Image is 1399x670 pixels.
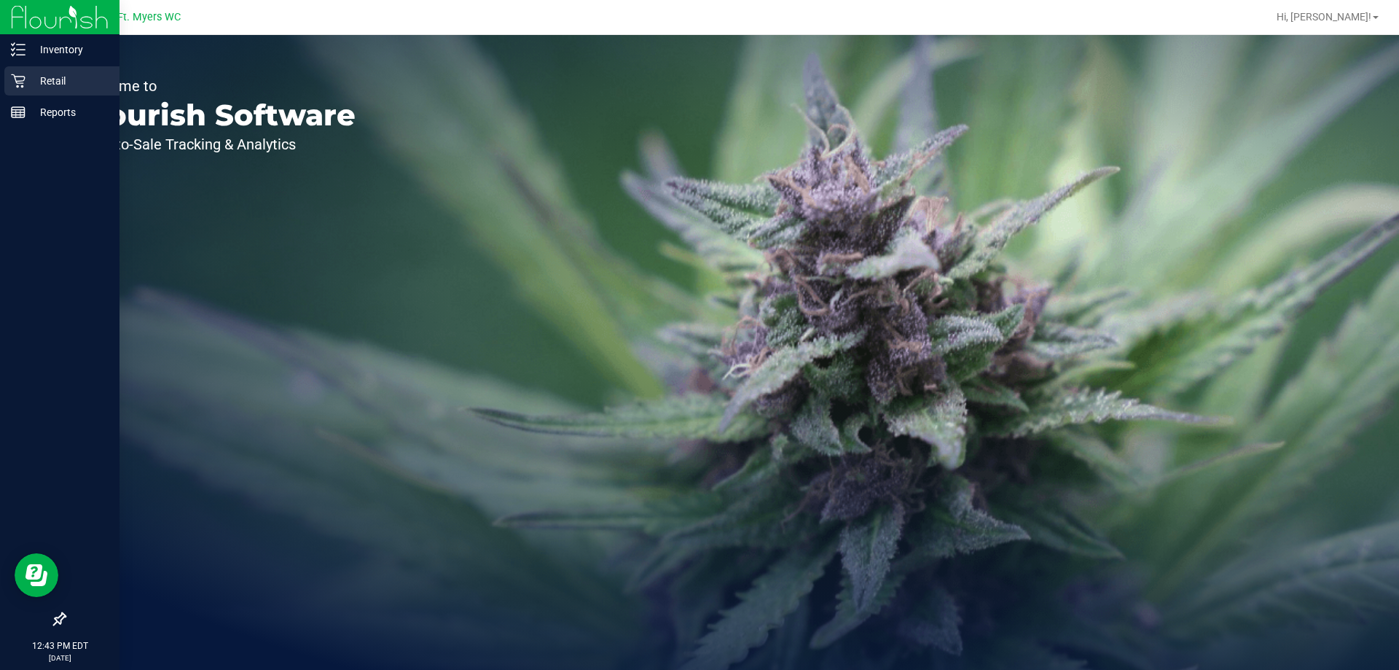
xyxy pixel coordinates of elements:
[15,553,58,597] iframe: Resource center
[11,74,26,88] inline-svg: Retail
[26,72,113,90] p: Retail
[1277,11,1371,23] span: Hi, [PERSON_NAME]!
[7,653,113,663] p: [DATE]
[11,42,26,57] inline-svg: Inventory
[26,104,113,121] p: Reports
[117,11,181,23] span: Ft. Myers WC
[7,639,113,653] p: 12:43 PM EDT
[26,41,113,58] p: Inventory
[79,137,356,152] p: Seed-to-Sale Tracking & Analytics
[79,101,356,130] p: Flourish Software
[11,105,26,120] inline-svg: Reports
[79,79,356,93] p: Welcome to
